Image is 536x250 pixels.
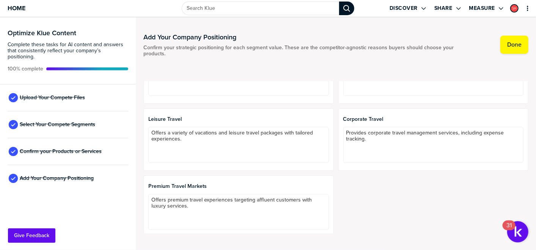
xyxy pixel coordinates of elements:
[507,41,522,48] label: Done
[8,30,128,36] h3: Optimize Klue Content
[20,175,94,181] span: Add Your Company Positioning
[143,45,458,57] span: Confirm your strategic positioning for each segment value. These are the competitor-agnostic reas...
[434,5,453,12] label: Share
[148,127,329,163] textarea: Offers a variety of vacations and leisure travel packages with tailored experiences.
[506,225,512,235] div: 31
[148,183,329,189] span: Premium Travel Markets
[8,228,55,243] button: Give Feedback
[20,122,95,128] span: Select Your Compete Segments
[343,116,523,122] span: Corporate Travel
[507,221,528,242] button: Open Resource Center, 31 new notifications
[511,5,518,12] img: eb9d3f42a5fdebf664ef4d5613f1a512-sml.png
[8,66,43,72] span: Active
[20,148,102,155] span: Confirm your Products or Services
[343,127,523,163] textarea: Provides corporate travel management services, including expense tracking.
[509,3,519,13] a: Edit Profile
[148,194,329,230] textarea: Offers premium travel experiences targeting affluent customers with luxury services.
[148,116,329,122] span: Leisure Travel
[8,5,25,11] span: Home
[390,5,418,12] label: Discover
[8,42,128,60] span: Complete these tasks for AI content and answers that consistently reflect your company’s position...
[510,4,519,12] div: Susan Holder
[469,5,495,12] label: Measure
[143,33,458,42] h1: Add Your Company Positioning
[20,95,85,101] span: Upload Your Compete Files
[339,2,354,15] div: Search Klue
[182,2,339,15] input: Search Klue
